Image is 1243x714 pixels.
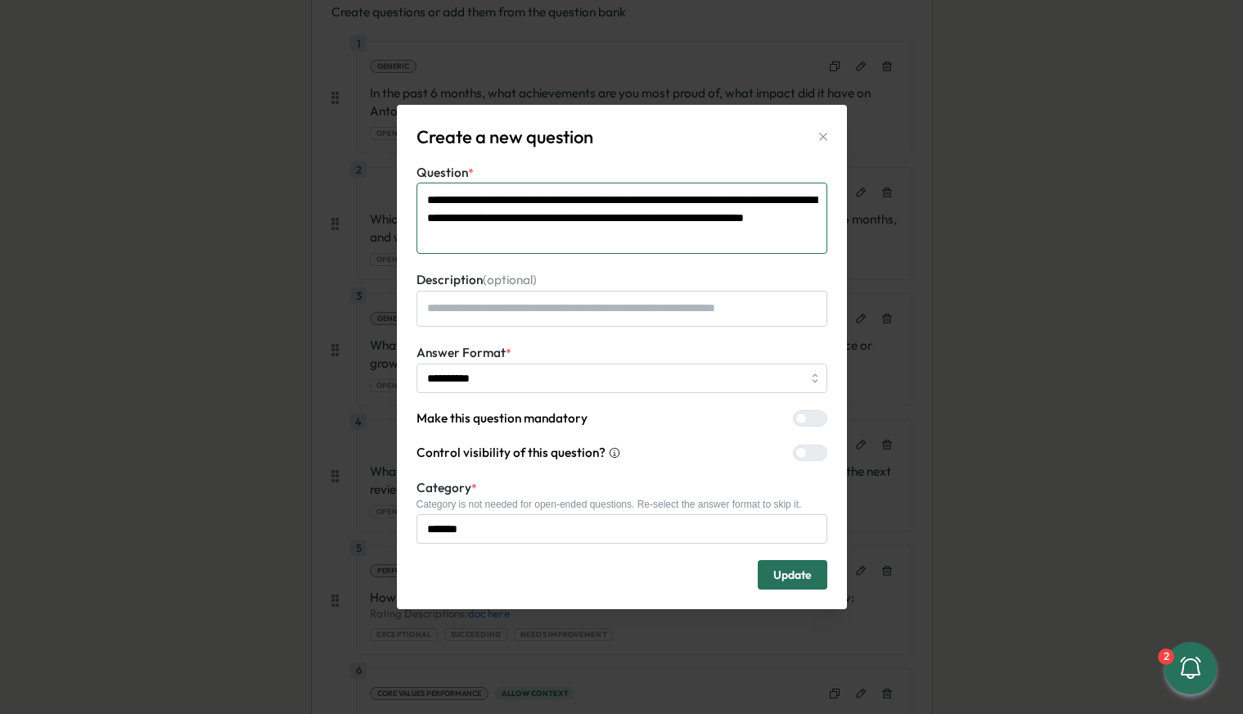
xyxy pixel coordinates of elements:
span: Question [417,165,468,180]
div: Category is not needed for open-ended questions. Re-select the answer format to skip it. [417,499,827,510]
span: Answer Format [417,345,506,360]
span: (optional) [483,272,537,287]
span: Description [417,272,537,287]
span: Category [417,480,471,495]
span: Update [773,561,812,589]
p: Create a new question [417,124,593,150]
button: Update [758,560,827,590]
span: Make this question mandatory [417,409,588,427]
span: Control visibility of this question? [417,444,606,462]
div: 2 [1158,648,1174,665]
